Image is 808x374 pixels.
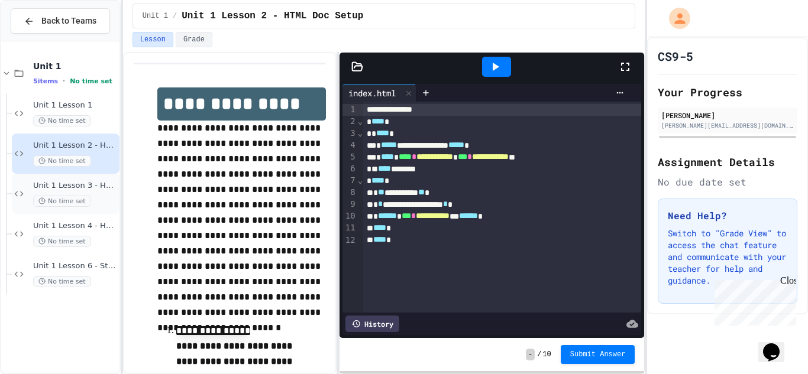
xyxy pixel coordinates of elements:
span: No time set [33,196,91,207]
div: 7 [342,175,357,187]
span: Fold line [357,175,363,185]
div: [PERSON_NAME][EMAIL_ADDRESS][DOMAIN_NAME] [661,121,794,130]
span: Back to Teams [41,15,96,27]
div: index.html [342,87,402,99]
span: 10 [542,350,551,359]
span: Unit 1 Lesson 1 [33,100,117,110]
h2: Assignment Details [658,154,797,170]
div: 10 [342,210,357,222]
span: No time set [33,236,91,247]
div: 11 [342,222,357,234]
span: Unit 1 [33,61,117,71]
div: My Account [657,5,693,32]
div: index.html [342,84,416,102]
button: Grade [176,32,212,47]
span: Unit 1 [143,11,168,21]
div: Chat with us now!Close [5,5,82,75]
h2: Your Progress [658,84,797,100]
span: / [173,11,177,21]
div: 9 [342,199,357,210]
div: 6 [342,163,357,175]
div: No due date set [658,175,797,189]
span: No time set [33,115,91,126]
span: No time set [33,276,91,287]
div: 2 [342,116,357,128]
span: Unit 1 Lesson 4 - Headlines Lab [33,221,117,231]
span: • [63,76,65,86]
div: 5 [342,151,357,163]
span: / [537,350,541,359]
button: Lesson [132,32,173,47]
span: Unit 1 Lesson 2 - HTML Doc Setup [33,141,117,151]
span: Unit 1 Lesson 6 - Station Activity [33,261,117,271]
span: No time set [70,77,112,85]
span: No time set [33,155,91,167]
iframe: chat widget [758,327,796,362]
h3: Need Help? [668,209,787,223]
button: Submit Answer [561,345,635,364]
div: 4 [342,139,357,151]
span: 5 items [33,77,58,85]
div: [PERSON_NAME] [661,110,794,121]
div: History [345,316,399,332]
span: - [526,349,535,360]
span: Submit Answer [570,350,626,359]
span: Unit 1 Lesson 2 - HTML Doc Setup [182,9,363,23]
iframe: chat widget [710,275,796,326]
p: Switch to "Grade View" to access the chat feature and communicate with your teacher for help and ... [668,227,787,287]
span: Unit 1 Lesson 3 - Headers and Paragraph tags [33,181,117,191]
div: 8 [342,187,357,199]
span: Fold line [357,128,363,138]
div: 3 [342,128,357,139]
div: 12 [342,235,357,246]
span: Fold line [357,116,363,126]
div: 1 [342,104,357,116]
button: Back to Teams [11,8,110,34]
h1: CS9-5 [658,48,693,64]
